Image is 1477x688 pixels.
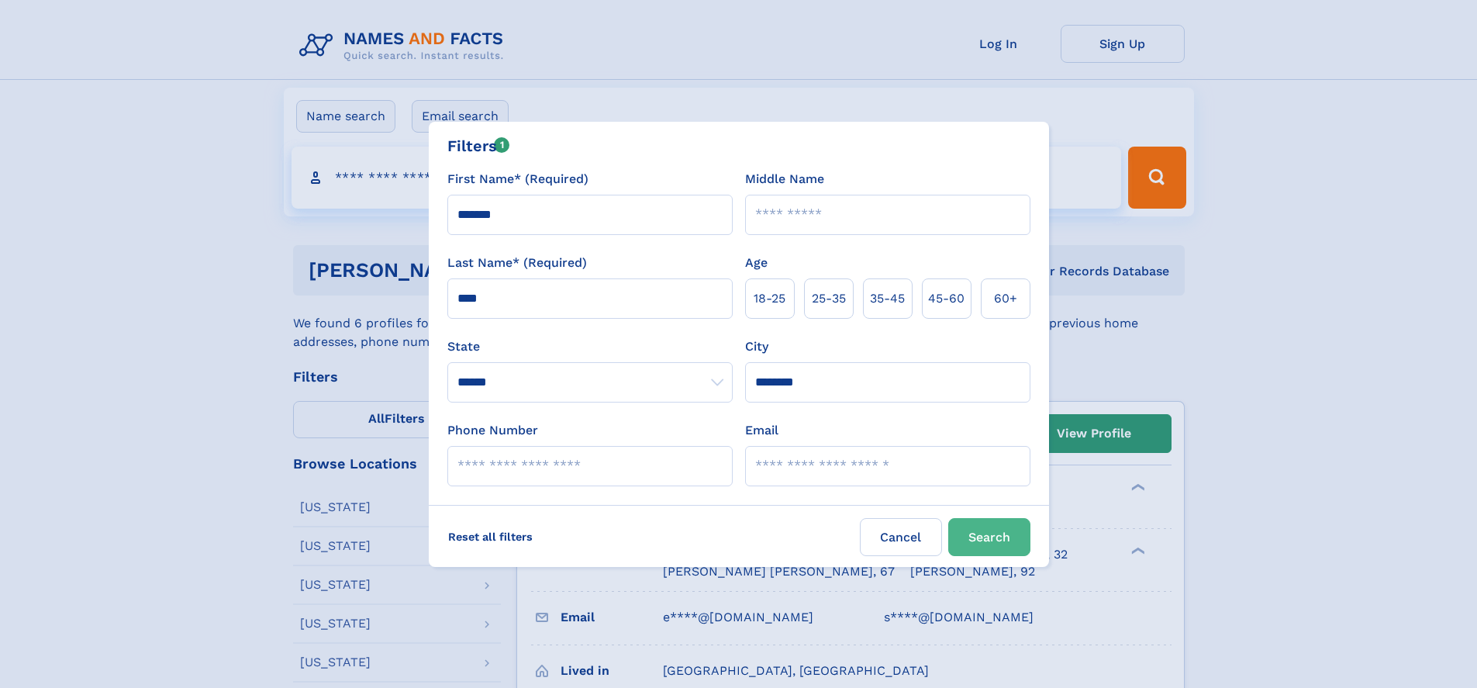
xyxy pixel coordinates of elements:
[948,518,1030,556] button: Search
[745,421,778,440] label: Email
[812,289,846,308] span: 25‑35
[860,518,942,556] label: Cancel
[447,134,510,157] div: Filters
[928,289,965,308] span: 45‑60
[438,518,543,555] label: Reset all filters
[745,170,824,188] label: Middle Name
[447,170,588,188] label: First Name* (Required)
[745,337,768,356] label: City
[870,289,905,308] span: 35‑45
[447,421,538,440] label: Phone Number
[447,254,587,272] label: Last Name* (Required)
[994,289,1017,308] span: 60+
[447,337,733,356] label: State
[745,254,768,272] label: Age
[754,289,785,308] span: 18‑25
